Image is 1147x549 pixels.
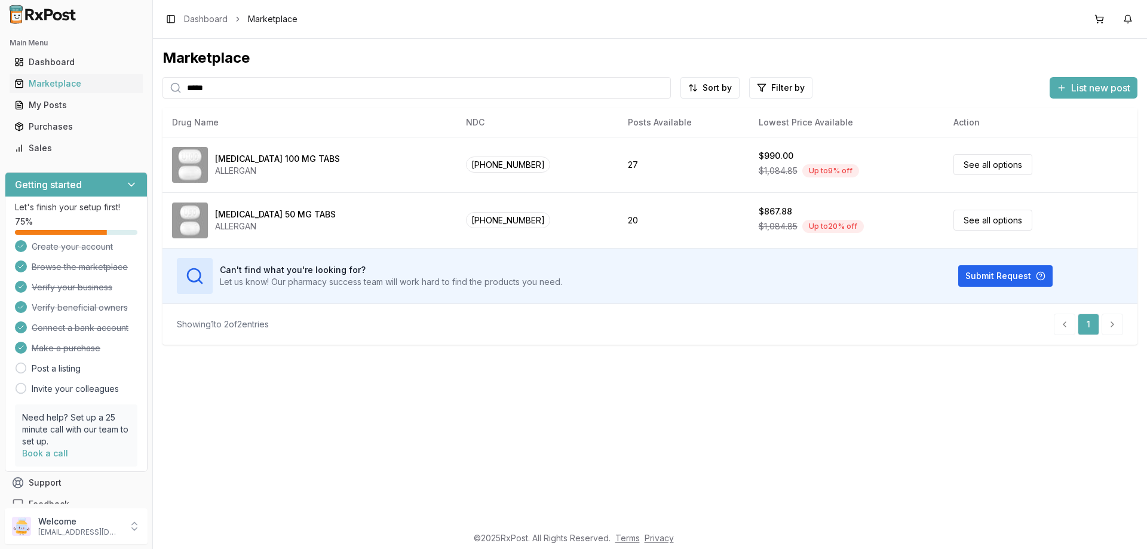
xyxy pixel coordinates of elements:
img: Ubrelvy 100 MG TABS [172,147,208,183]
div: ALLERGAN [215,220,336,232]
button: List new post [1050,77,1137,99]
a: See all options [953,210,1032,231]
button: Feedback [5,493,148,515]
button: Sort by [680,77,740,99]
span: Verify your business [32,281,112,293]
th: Lowest Price Available [749,108,944,137]
nav: pagination [1054,314,1123,335]
span: Marketplace [248,13,298,25]
div: Marketplace [14,78,138,90]
button: Filter by [749,77,812,99]
th: NDC [456,108,619,137]
h2: Main Menu [10,38,143,48]
a: Marketplace [10,73,143,94]
a: Invite your colleagues [32,383,119,395]
button: My Posts [5,96,148,115]
a: See all options [953,154,1032,175]
div: Showing 1 to 2 of 2 entries [177,318,269,330]
a: Post a listing [32,363,81,375]
div: ALLERGAN [215,165,340,177]
p: [EMAIL_ADDRESS][DOMAIN_NAME] [38,527,121,537]
button: Marketplace [5,74,148,93]
div: Sales [14,142,138,154]
span: Sort by [703,82,732,94]
th: Drug Name [162,108,456,137]
td: 27 [618,137,749,192]
div: [MEDICAL_DATA] 50 MG TABS [215,208,336,220]
h3: Can't find what you're looking for? [220,264,562,276]
span: [PHONE_NUMBER] [466,157,550,173]
img: Ubrelvy 50 MG TABS [172,203,208,238]
div: $867.88 [759,206,792,217]
a: Sales [10,137,143,159]
span: Make a purchase [32,342,100,354]
div: My Posts [14,99,138,111]
div: Purchases [14,121,138,133]
a: Dashboard [184,13,228,25]
span: Connect a bank account [32,322,128,334]
span: Verify beneficial owners [32,302,128,314]
a: Privacy [645,533,674,543]
iframe: Intercom live chat [1106,508,1135,537]
td: 20 [618,192,749,248]
div: Up to 20 % off [802,220,864,233]
span: Filter by [771,82,805,94]
span: List new post [1071,81,1130,95]
div: Marketplace [162,48,1137,68]
p: Let's finish your setup first! [15,201,137,213]
p: Need help? Set up a 25 minute call with our team to set up. [22,412,130,447]
span: $1,084.85 [759,220,798,232]
a: Terms [615,533,640,543]
a: Purchases [10,116,143,137]
th: Posts Available [618,108,749,137]
div: Dashboard [14,56,138,68]
div: $990.00 [759,150,793,162]
span: [PHONE_NUMBER] [466,212,550,228]
img: RxPost Logo [5,5,81,24]
p: Welcome [38,516,121,527]
div: Up to 9 % off [802,164,859,177]
span: Feedback [29,498,69,510]
span: Browse the marketplace [32,261,128,273]
span: 75 % [15,216,33,228]
button: Purchases [5,117,148,136]
th: Action [944,108,1137,137]
p: Let us know! Our pharmacy success team will work hard to find the products you need. [220,276,562,288]
h3: Getting started [15,177,82,192]
a: My Posts [10,94,143,116]
button: Sales [5,139,148,158]
a: Book a call [22,448,68,458]
div: [MEDICAL_DATA] 100 MG TABS [215,153,340,165]
a: Dashboard [10,51,143,73]
img: User avatar [12,517,31,536]
span: Create your account [32,241,113,253]
span: $1,084.85 [759,165,798,177]
button: Support [5,472,148,493]
a: List new post [1050,83,1137,95]
button: Submit Request [958,265,1053,287]
nav: breadcrumb [184,13,298,25]
button: Dashboard [5,53,148,72]
a: 1 [1078,314,1099,335]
